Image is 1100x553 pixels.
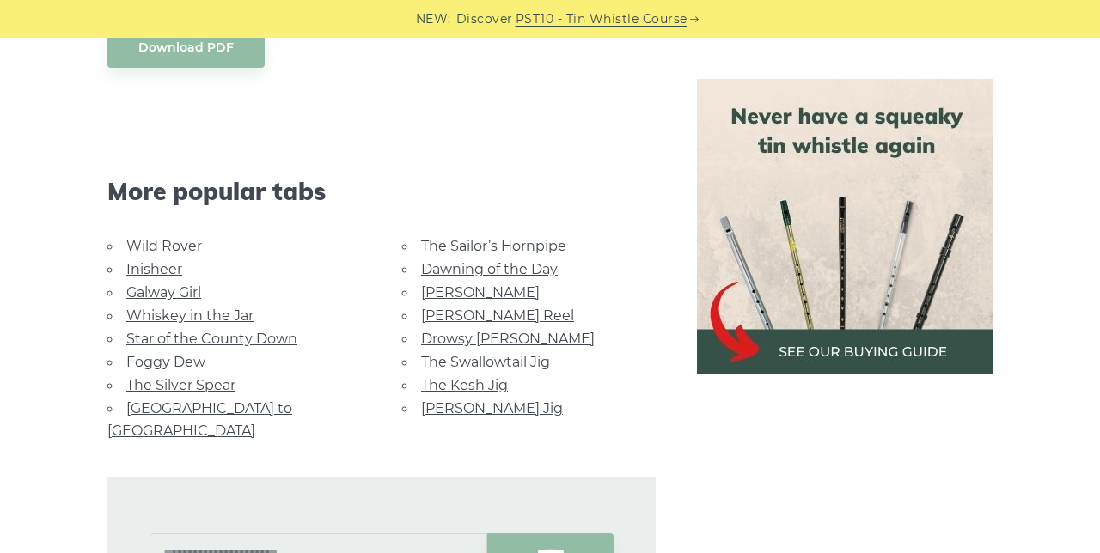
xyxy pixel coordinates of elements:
a: PST10 - Tin Whistle Course [516,9,687,29]
a: Star of the County Down [126,331,297,347]
a: [GEOGRAPHIC_DATA] to [GEOGRAPHIC_DATA] [107,400,292,439]
span: Discover [456,9,513,29]
a: [PERSON_NAME] Reel [421,307,574,324]
span: More popular tabs [107,177,656,206]
a: The Swallowtail Jig [421,354,550,370]
a: [PERSON_NAME] [421,284,540,301]
a: Wild Rover [126,238,202,254]
img: tin whistle buying guide [697,79,993,374]
a: The Kesh Jig [421,377,508,393]
a: Drowsy [PERSON_NAME] [421,331,595,347]
a: Dawning of the Day [421,261,558,277]
a: Download PDF [107,27,265,68]
a: The Silver Spear [126,377,235,393]
span: NEW: [416,9,451,29]
a: The Sailor’s Hornpipe [421,238,566,254]
a: [PERSON_NAME] Jig [421,400,563,416]
a: Galway Girl [126,284,201,301]
a: Foggy Dew [126,354,205,370]
a: Whiskey in the Jar [126,307,254,324]
a: Inisheer [126,261,182,277]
